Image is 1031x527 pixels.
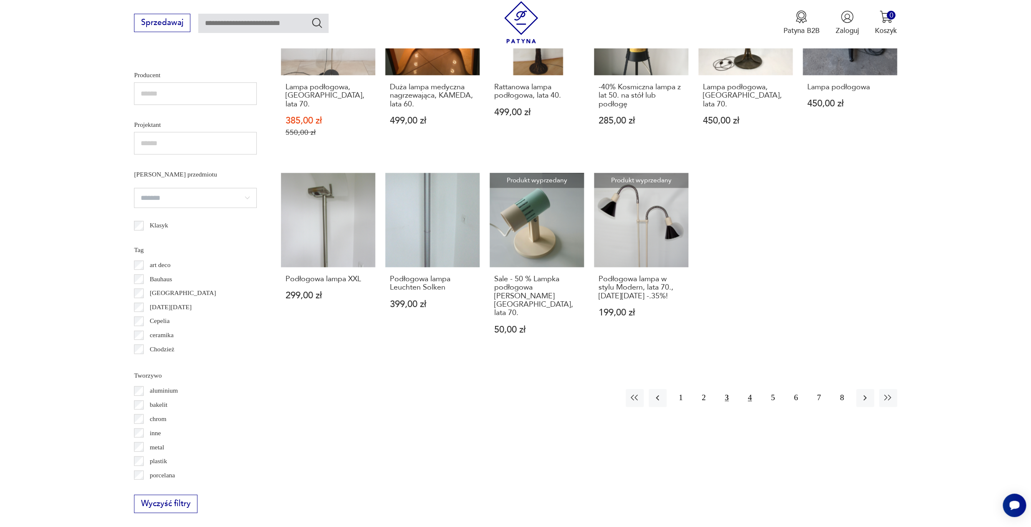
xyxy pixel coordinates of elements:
[134,20,190,27] a: Sprzedawaj
[887,11,895,20] div: 0
[150,287,216,298] p: [GEOGRAPHIC_DATA]
[150,385,178,396] p: aluminium
[879,10,892,23] img: Ikona koszyka
[281,173,375,354] a: Podłogowa lampa XXLPodłogowa lampa XXL299,00 zł
[703,83,788,108] h3: Lampa podłogowa, [GEOGRAPHIC_DATA], lata 70.
[672,389,690,407] button: 1
[599,308,684,317] p: 199,00 zł
[718,389,735,407] button: 3
[134,14,190,32] button: Sprzedawaj
[150,330,174,340] p: ceramika
[599,275,684,300] h3: Podłogowa lampa w stylu Modern, lata 70., [DATE][DATE] -.35%!
[285,128,370,137] p: 550,00 zł
[494,108,579,117] p: 499,00 zł
[285,275,370,283] h3: Podłogowa lampa XXL
[810,389,828,407] button: 7
[795,10,808,23] img: Ikona medalu
[494,83,579,100] h3: Rattanowa lampa podłogowa, lata 40.
[783,10,819,35] button: Patyna B2B
[285,116,370,125] p: 385,00 zł
[390,300,475,309] p: 399,00 zł
[741,389,759,407] button: 4
[150,274,172,285] p: Bauhaus
[134,370,257,381] p: Tworzywo
[807,83,892,91] h3: Lampa podłogowa
[134,494,197,513] button: Wyczyść filtry
[875,10,897,35] button: 0Koszyk
[599,83,684,108] h3: -40% Kosmiczna lampa z lat 50. na stół lub podłogę
[783,26,819,35] p: Patyna B2B
[150,455,167,466] p: plastik
[490,173,584,354] a: Produkt wyprzedanySale - 50 % Lampka podłogowa z Niemiec, lata 70.Sale - 50 % Lampka podłogowa [P...
[150,220,168,231] p: Klasyk
[807,99,892,108] p: 450,00 zł
[150,483,170,494] p: porcelit
[385,173,480,354] a: Podłogowa lampa Leuchten SolkenPodłogowa lampa Leuchten Solken399,00 zł
[285,291,370,300] p: 299,00 zł
[841,10,854,23] img: Ikonka użytkownika
[703,116,788,125] p: 450,00 zł
[494,275,579,318] h3: Sale - 50 % Lampka podłogowa [PERSON_NAME][GEOGRAPHIC_DATA], lata 70.
[836,10,859,35] button: Zaloguj
[390,275,475,292] h3: Podłogowa lampa Leuchten Solken
[150,441,164,452] p: metal
[285,83,370,108] h3: Lampa podłogowa, [GEOGRAPHIC_DATA], lata 70.
[150,399,167,410] p: bakelit
[875,26,897,35] p: Koszyk
[833,389,851,407] button: 8
[764,389,782,407] button: 5
[150,315,170,326] p: Cepelia
[134,245,257,255] p: Tag
[311,17,323,29] button: Szukaj
[494,325,579,334] p: 50,00 zł
[150,469,175,480] p: porcelana
[134,169,257,180] p: [PERSON_NAME] przedmiotu
[134,70,257,81] p: Producent
[1003,494,1026,517] iframe: Smartsupp widget button
[500,1,542,43] img: Patyna - sklep z meblami i dekoracjami vintage
[594,173,688,354] a: Produkt wyprzedanyPodłogowa lampa w stylu Modern, lata 70., BLACK FRIDAY -.35%!Podłogowa lampa w ...
[134,119,257,130] p: Projektant
[150,427,161,438] p: inne
[390,83,475,108] h3: Duża lampa medyczna nagrzewająca, KAMEDA, lata 60.
[150,302,192,313] p: [DATE][DATE]
[150,358,174,368] p: Ćmielów
[150,260,171,270] p: art deco
[150,413,167,424] p: chrom
[150,344,174,355] p: Chodzież
[599,116,684,125] p: 285,00 zł
[390,116,475,125] p: 499,00 zł
[695,389,713,407] button: 2
[836,26,859,35] p: Zaloguj
[783,10,819,35] a: Ikona medaluPatyna B2B
[787,389,805,407] button: 6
